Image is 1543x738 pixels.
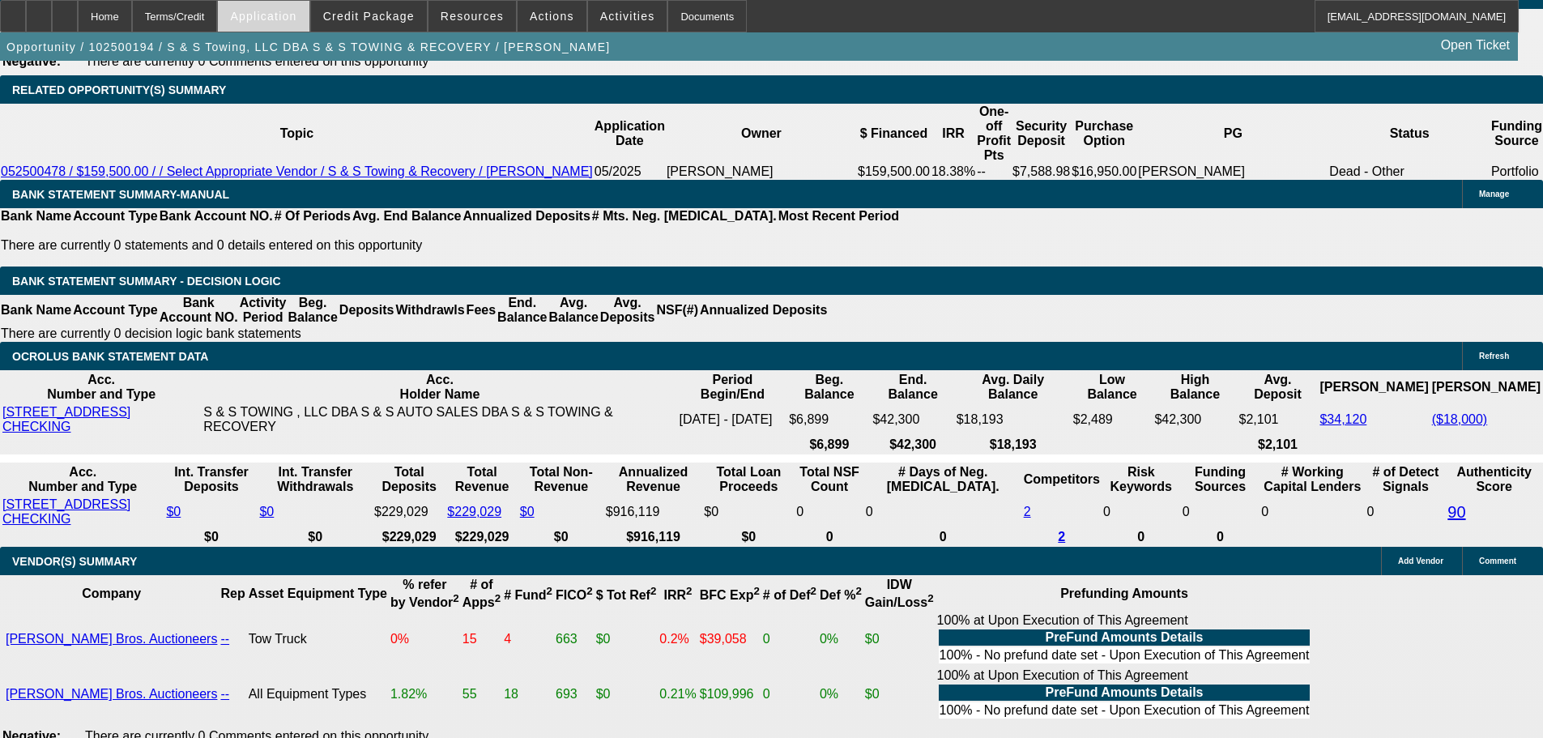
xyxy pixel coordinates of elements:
td: 0% [390,612,460,666]
th: One-off Profit Pts [976,104,1012,164]
th: Withdrawls [394,295,465,326]
th: $2,101 [1238,437,1317,453]
th: Low Balance [1072,372,1153,403]
th: Purchase Option [1071,104,1137,164]
span: Application [230,10,296,23]
span: Opportunity / 102500194 / S & S Towing, LLC DBA S & S TOWING & RECOVERY / [PERSON_NAME] [6,41,611,53]
th: # of Detect Signals [1366,464,1445,495]
th: Total Deposits [373,464,445,495]
a: 90 [1447,503,1465,521]
b: PreFund Amounts Details [1046,630,1204,644]
th: Status [1328,104,1490,164]
td: $2,101 [1238,404,1317,435]
div: $916,119 [606,505,701,519]
td: $0 [595,612,658,666]
div: 100% at Upon Execution of This Agreement [937,613,1312,665]
b: % refer by Vendor [390,578,459,609]
th: Acc. Holder Name [202,372,676,403]
a: $34,120 [1319,412,1366,426]
th: $0 [258,529,372,545]
th: $0 [703,529,794,545]
td: $16,950.00 [1071,164,1137,180]
th: Account Type [72,295,159,326]
td: $7,588.98 [1012,164,1071,180]
button: Activities [588,1,667,32]
a: 2 [1058,530,1065,544]
th: End. Balance [497,295,548,326]
td: 100% - No prefund date set - Upon Execution of This Agreement [939,647,1311,663]
b: BFC Exp [700,588,760,602]
th: Activity Period [239,295,288,326]
th: Acc. Number and Type [2,464,164,495]
td: $42,300 [872,404,953,435]
sup: 2 [495,592,501,604]
th: Total Revenue [446,464,517,495]
a: $0 [166,505,181,518]
th: $42,300 [872,437,953,453]
td: 0 [865,497,1021,527]
th: Avg. End Balance [352,208,462,224]
b: # of Def [763,588,816,602]
sup: 2 [650,585,656,597]
sup: 2 [811,585,816,597]
b: Prefunding Amounts [1060,587,1188,600]
b: # of Apps [462,578,501,609]
sup: 2 [547,585,552,597]
td: [PERSON_NAME] [1137,164,1328,180]
span: Bank Statement Summary - Decision Logic [12,275,281,288]
td: 0% [819,668,863,721]
b: $ Tot Ref [596,588,657,602]
b: FICO [556,588,593,602]
td: All Equipment Types [248,668,388,721]
a: [STREET_ADDRESS] CHECKING [2,497,130,526]
th: $6,899 [788,437,870,453]
a: 052500478 / $159,500.00 / / Select Appropriate Vendor / S & S Towing & Recovery / [PERSON_NAME] [1,164,593,178]
td: 0 [1366,497,1445,527]
td: $2,489 [1072,404,1153,435]
td: $0 [864,668,935,721]
td: 0.2% [659,612,697,666]
b: IRR [664,588,693,602]
th: High Balance [1153,372,1236,403]
th: $0 [165,529,257,545]
th: Account Type [72,208,159,224]
button: Actions [518,1,586,32]
button: Credit Package [311,1,427,32]
td: 693 [555,668,594,721]
span: RELATED OPPORTUNITY(S) SUMMARY [12,83,226,96]
th: Application Date [594,104,666,164]
th: 0 [795,529,863,545]
th: $916,119 [605,529,702,545]
th: PG [1137,104,1328,164]
td: 18.38% [931,164,976,180]
b: Def % [820,588,862,602]
td: 663 [555,612,594,666]
span: Actions [530,10,574,23]
th: Bank Account NO. [159,208,274,224]
th: Beg. Balance [788,372,870,403]
td: 0 [1102,497,1180,527]
td: $109,996 [699,668,761,721]
th: Most Recent Period [778,208,900,224]
th: Int. Transfer Withdrawals [258,464,372,495]
th: Authenticity Score [1447,464,1541,495]
td: $6,899 [788,404,870,435]
b: IDW Gain/Loss [865,578,934,609]
th: Funding Source [1490,104,1543,164]
td: 100% - No prefund date set - Upon Execution of This Agreement [939,702,1311,719]
td: 0 [762,668,817,721]
th: # Days of Neg. [MEDICAL_DATA]. [865,464,1021,495]
td: $0 [703,497,794,527]
th: Total Non-Revenue [519,464,603,495]
td: $18,193 [956,404,1071,435]
b: # Fund [504,588,552,602]
th: # Mts. Neg. [MEDICAL_DATA]. [591,208,778,224]
sup: 2 [686,585,692,597]
a: -- [220,687,229,701]
th: End. Balance [872,372,953,403]
th: $0 [519,529,603,545]
th: Total Loan Proceeds [703,464,794,495]
th: 0 [1102,529,1180,545]
a: $0 [259,505,274,518]
th: $229,029 [373,529,445,545]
